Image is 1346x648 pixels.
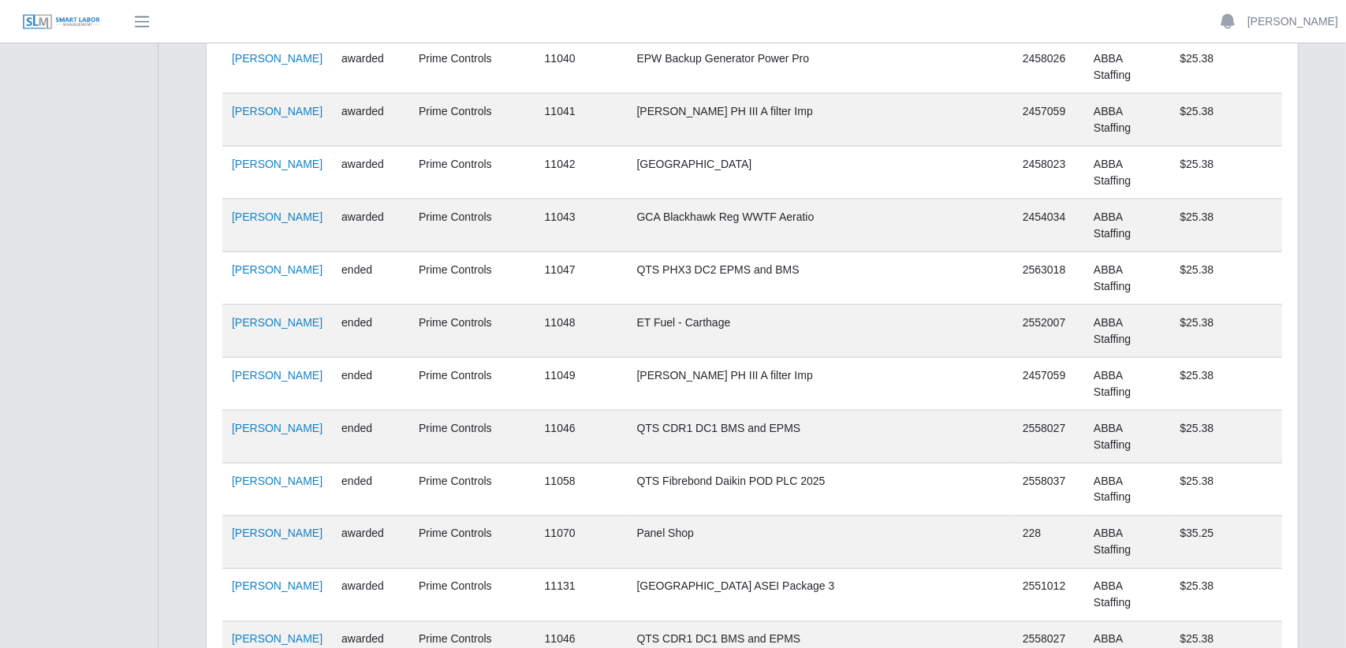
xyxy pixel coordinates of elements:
td: 11048 [535,305,628,358]
td: awarded [332,94,409,147]
td: [GEOGRAPHIC_DATA] [628,147,1013,199]
td: $25.38 [1170,569,1282,622]
td: 2458026 [1013,41,1084,94]
td: Prime Controls [409,41,535,94]
td: 2457059 [1013,358,1084,411]
td: 11131 [535,569,628,622]
td: awarded [332,41,409,94]
td: Prime Controls [409,411,535,464]
td: ABBA Staffing [1084,252,1170,305]
td: $25.38 [1170,358,1282,411]
td: [GEOGRAPHIC_DATA] ASEI Package 3 [628,569,1013,622]
td: ABBA Staffing [1084,305,1170,358]
a: [PERSON_NAME] [232,158,323,170]
td: Prime Controls [409,199,535,252]
td: Prime Controls [409,305,535,358]
td: awarded [332,147,409,199]
a: [PERSON_NAME] [1247,13,1338,30]
td: 11070 [535,516,628,569]
td: Panel Shop [628,516,1013,569]
td: 2551012 [1013,569,1084,622]
td: ABBA Staffing [1084,411,1170,464]
td: ended [332,305,409,358]
td: Prime Controls [409,252,535,305]
a: [PERSON_NAME] [232,580,323,593]
a: [PERSON_NAME] [232,316,323,329]
a: [PERSON_NAME] [232,263,323,276]
td: 2457059 [1013,94,1084,147]
td: $35.25 [1170,516,1282,569]
td: GCA Blackhawk Reg WWTF Aeratio [628,199,1013,252]
a: [PERSON_NAME] [232,52,323,65]
td: 2454034 [1013,199,1084,252]
td: $25.38 [1170,305,1282,358]
td: [PERSON_NAME] PH III A filter Imp [628,358,1013,411]
td: QTS PHX3 DC2 EPMS and BMS [628,252,1013,305]
td: awarded [332,569,409,622]
td: $25.38 [1170,199,1282,252]
td: $25.38 [1170,252,1282,305]
td: ABBA Staffing [1084,94,1170,147]
a: [PERSON_NAME] [232,369,323,382]
td: ABBA Staffing [1084,199,1170,252]
td: Prime Controls [409,147,535,199]
td: 228 [1013,516,1084,569]
td: ended [332,358,409,411]
td: [PERSON_NAME] PH III A filter Imp [628,94,1013,147]
td: awarded [332,199,409,252]
td: ABBA Staffing [1084,358,1170,411]
td: ABBA Staffing [1084,516,1170,569]
td: ABBA Staffing [1084,41,1170,94]
a: [PERSON_NAME] [232,475,323,487]
td: 2558027 [1013,411,1084,464]
td: 2552007 [1013,305,1084,358]
td: $25.38 [1170,41,1282,94]
td: EPW Backup Generator Power Pro [628,41,1013,94]
td: 11042 [535,147,628,199]
td: awarded [332,516,409,569]
a: [PERSON_NAME] [232,527,323,540]
td: Prime Controls [409,94,535,147]
td: Prime Controls [409,358,535,411]
td: ended [332,411,409,464]
img: SLM Logo [22,13,101,31]
td: $25.38 [1170,464,1282,516]
td: QTS Fibrebond Daikin POD PLC 2025 [628,464,1013,516]
a: [PERSON_NAME] [232,210,323,223]
td: 11040 [535,41,628,94]
td: Prime Controls [409,516,535,569]
td: Prime Controls [409,569,535,622]
td: 2558037 [1013,464,1084,516]
td: 11058 [535,464,628,516]
td: ABBA Staffing [1084,464,1170,516]
td: 11041 [535,94,628,147]
a: [PERSON_NAME] [232,633,323,646]
td: 11043 [535,199,628,252]
td: ABBA Staffing [1084,569,1170,622]
td: ended [332,464,409,516]
td: 11046 [535,411,628,464]
a: [PERSON_NAME] [232,422,323,434]
td: $25.38 [1170,411,1282,464]
td: ET Fuel - Carthage [628,305,1013,358]
td: $25.38 [1170,94,1282,147]
td: 11047 [535,252,628,305]
a: [PERSON_NAME] [232,105,323,117]
td: 11049 [535,358,628,411]
td: ABBA Staffing [1084,147,1170,199]
td: QTS CDR1 DC1 BMS and EPMS [628,411,1013,464]
td: 2563018 [1013,252,1084,305]
td: 2458023 [1013,147,1084,199]
td: $25.38 [1170,147,1282,199]
td: ended [332,252,409,305]
td: Prime Controls [409,464,535,516]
